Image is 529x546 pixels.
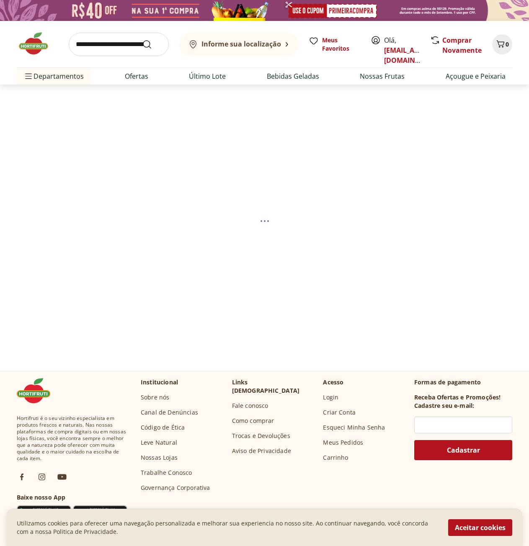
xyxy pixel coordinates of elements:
[142,39,162,49] button: Submit Search
[414,402,474,410] h3: Cadastre seu e-mail:
[232,432,290,440] a: Trocas e Devoluções
[506,40,509,48] span: 0
[448,519,512,536] button: Aceitar cookies
[23,66,34,86] button: Menu
[323,423,385,432] a: Esqueci Minha Senha
[69,33,169,56] input: search
[232,378,317,395] p: Links [DEMOGRAPHIC_DATA]
[447,447,480,453] span: Cadastrar
[267,71,319,81] a: Bebidas Geladas
[201,39,281,49] b: Informe sua localização
[492,34,512,54] button: Carrinho
[17,493,127,502] h3: Baixe nosso App
[322,36,361,53] span: Meus Favoritos
[446,71,506,81] a: Açougue e Peixaria
[17,415,127,462] span: Hortifruti é o seu vizinho especialista em produtos frescos e naturais. Nas nossas plataformas de...
[141,438,177,447] a: Leve Natural
[141,423,185,432] a: Código de Ética
[442,36,482,55] a: Comprar Novamente
[141,469,192,477] a: Trabalhe Conosco
[384,35,421,65] span: Olá,
[232,402,268,410] a: Fale conosco
[141,408,198,417] a: Canal de Denúncias
[141,453,178,462] a: Nossas Lojas
[17,378,59,403] img: Hortifruti
[414,378,512,386] p: Formas de pagamento
[232,417,274,425] a: Como comprar
[37,472,47,482] img: ig
[323,453,348,462] a: Carrinho
[17,472,27,482] img: fb
[414,393,501,402] h3: Receba Ofertas e Promoções!
[179,33,299,56] button: Informe sua localização
[232,447,291,455] a: Aviso de Privacidade
[17,31,59,56] img: Hortifruti
[125,71,148,81] a: Ofertas
[141,484,210,492] a: Governança Corporativa
[17,519,438,536] p: Utilizamos cookies para oferecer uma navegação personalizada e melhorar sua experiencia no nosso ...
[323,438,363,447] a: Meus Pedidos
[360,71,405,81] a: Nossas Frutas
[323,378,343,386] p: Acesso
[73,505,127,522] img: App Store Icon
[414,440,512,460] button: Cadastrar
[23,66,84,86] span: Departamentos
[309,36,361,53] a: Meus Favoritos
[17,505,71,522] img: Google Play Icon
[323,393,338,402] a: Login
[189,71,226,81] a: Último Lote
[323,408,356,417] a: Criar Conta
[141,393,169,402] a: Sobre nós
[57,472,67,482] img: ytb
[384,46,442,65] a: [EMAIL_ADDRESS][DOMAIN_NAME]
[141,378,178,386] p: Institucional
